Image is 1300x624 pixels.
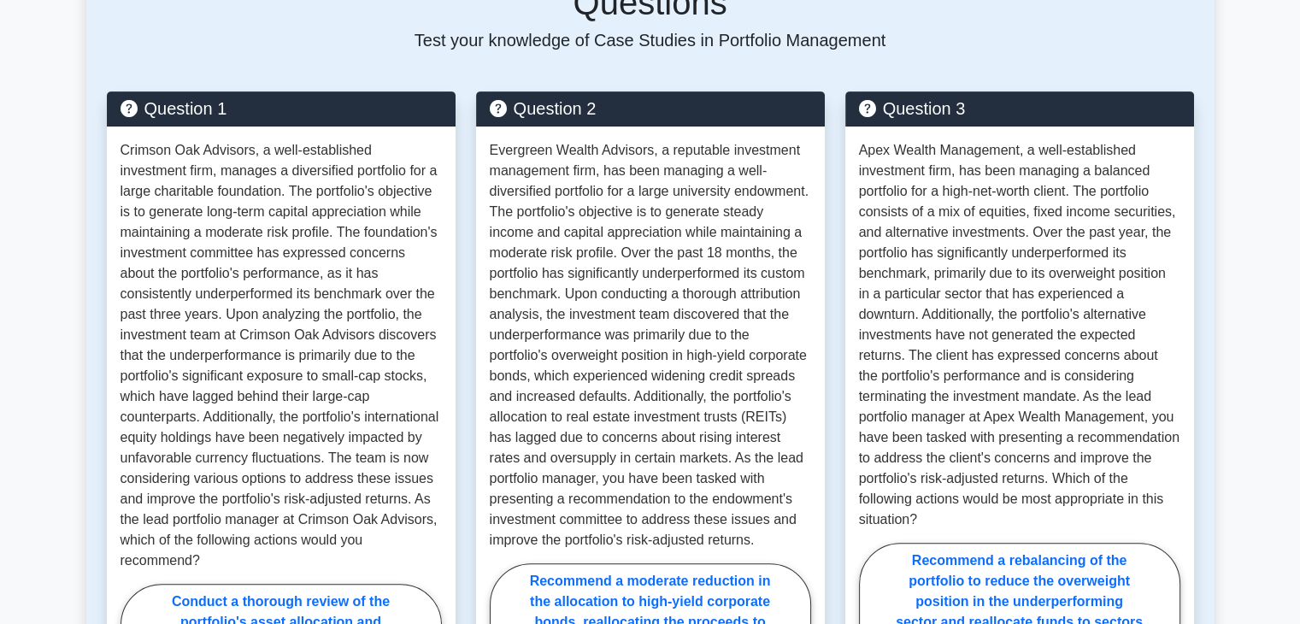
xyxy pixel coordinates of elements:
p: Test your knowledge of Case Studies in Portfolio Management [107,30,1194,50]
p: Crimson Oak Advisors, a well-established investment firm, manages a diversified portfolio for a l... [121,140,442,571]
p: Evergreen Wealth Advisors, a reputable investment management firm, has been managing a well-diver... [490,140,811,550]
p: Apex Wealth Management, a well-established investment firm, has been managing a balanced portfoli... [859,140,1180,530]
h5: Question 3 [859,98,1180,119]
h5: Question 2 [490,98,811,119]
h5: Question 1 [121,98,442,119]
